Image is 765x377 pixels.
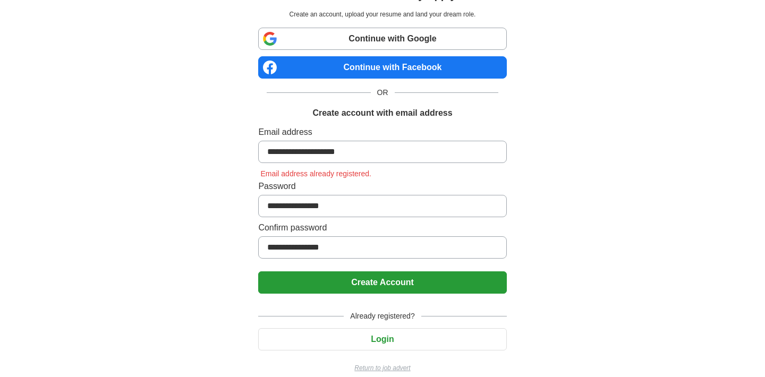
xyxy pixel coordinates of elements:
a: Login [258,335,506,344]
label: Email address [258,126,506,139]
button: Login [258,328,506,350]
label: Password [258,180,506,193]
p: Create an account, upload your resume and land your dream role. [260,10,504,19]
h1: Create account with email address [312,107,452,119]
label: Confirm password [258,221,506,234]
button: Create Account [258,271,506,294]
span: Email address already registered. [258,169,373,178]
span: Already registered? [344,311,421,322]
a: Return to job advert [258,363,506,373]
a: Continue with Facebook [258,56,506,79]
a: Continue with Google [258,28,506,50]
span: OR [371,87,395,98]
